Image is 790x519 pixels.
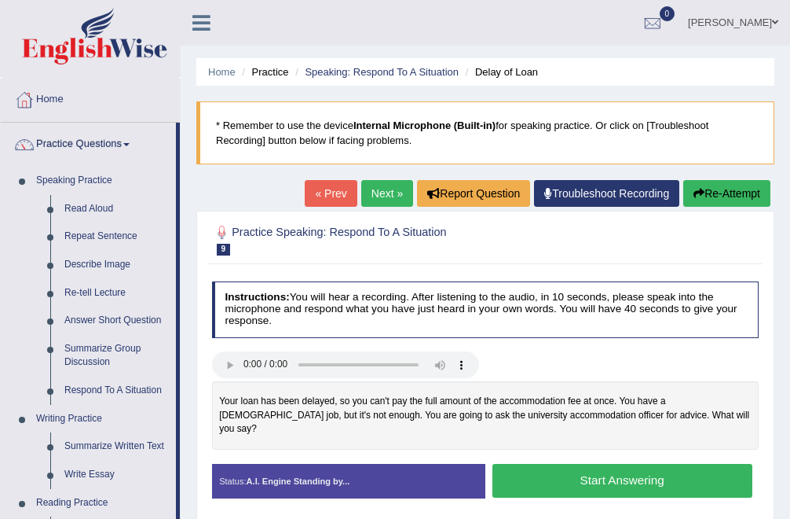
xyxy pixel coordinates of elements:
a: Practice Questions [1,123,176,162]
b: Internal Microphone (Built-in) [353,120,496,131]
a: Writing Practice [29,405,176,433]
h2: Practice Speaking: Respond To A Situation [212,223,551,256]
a: Summarize Group Discussion [57,335,176,377]
span: 9 [217,244,231,256]
a: Speaking Practice [29,167,176,195]
a: Troubleshoot Recording [534,180,679,207]
h4: You will hear a recording. After listening to the audio, in 10 seconds, please speak into the mic... [212,282,759,338]
button: Re-Attempt [683,180,770,207]
a: Repeat Sentence [57,223,176,251]
a: Speaking: Respond To A Situation [305,66,459,78]
a: « Prev [305,180,357,207]
button: Report Question [417,180,530,207]
a: Home [1,78,180,117]
a: Write Essay [57,461,176,489]
a: Answer Short Question [57,307,176,335]
a: Reading Practice [29,489,176,517]
a: Summarize Written Text [57,432,176,461]
div: Status: [212,464,485,499]
a: Describe Image [57,251,176,279]
li: Delay of Loan [462,64,538,79]
div: Your loan has been delayed, so you can't pay the full amount of the accommodation fee at once. Yo... [212,381,759,450]
b: Instructions: [225,291,289,303]
a: Home [208,66,236,78]
a: Read Aloud [57,195,176,223]
li: Practice [238,64,288,79]
span: 0 [660,6,675,21]
button: Start Answering [492,464,752,498]
a: Next » [361,180,413,207]
a: Re-tell Lecture [57,279,176,307]
blockquote: * Remember to use the device for speaking practice. Or click on [Troubleshoot Recording] button b... [196,101,774,164]
strong: A.I. Engine Standing by... [247,477,350,486]
a: Respond To A Situation [57,377,176,405]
